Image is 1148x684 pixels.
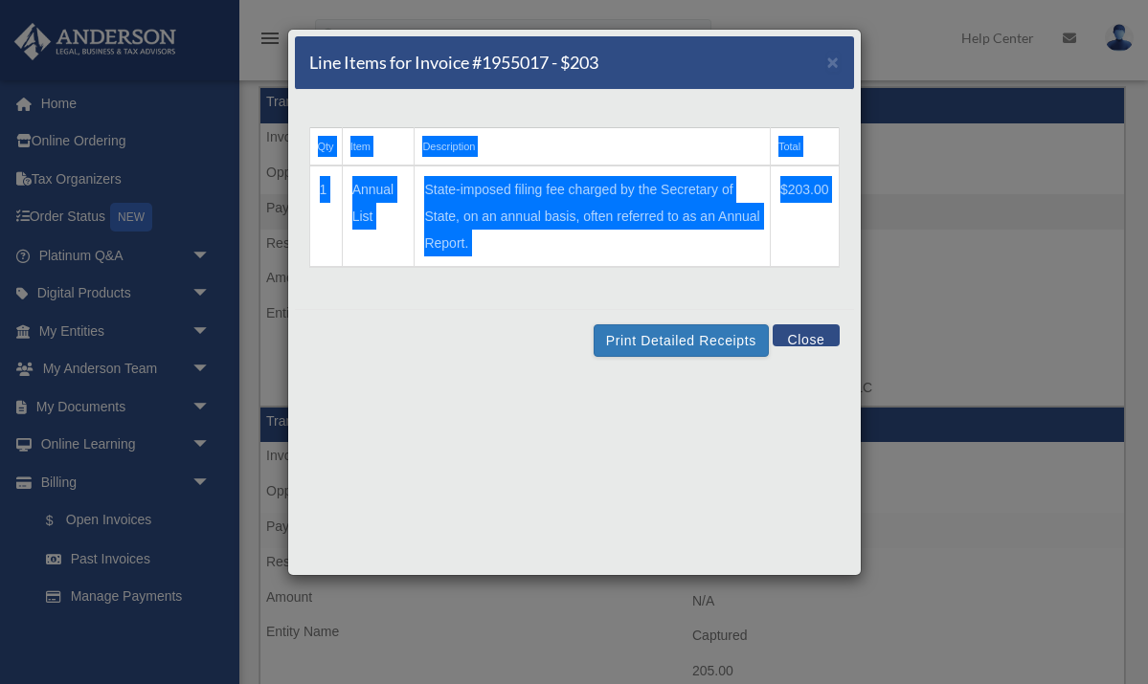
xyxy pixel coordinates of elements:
[827,52,840,72] button: Close
[309,128,342,166] th: Qty
[827,51,840,73] span: ×
[594,324,769,357] button: Print Detailed Receipts
[309,165,342,267] td: 1
[415,128,770,166] th: Description
[415,165,770,267] td: State-imposed filing fee charged by the Secretary of State, on an annual basis, often referred to...
[773,324,839,346] button: Close
[309,51,598,75] h5: Line Items for Invoice #1955017 - $203
[770,128,839,166] th: Total
[770,165,839,267] td: $203.00
[342,128,415,166] th: Item
[342,165,415,267] td: Annual List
